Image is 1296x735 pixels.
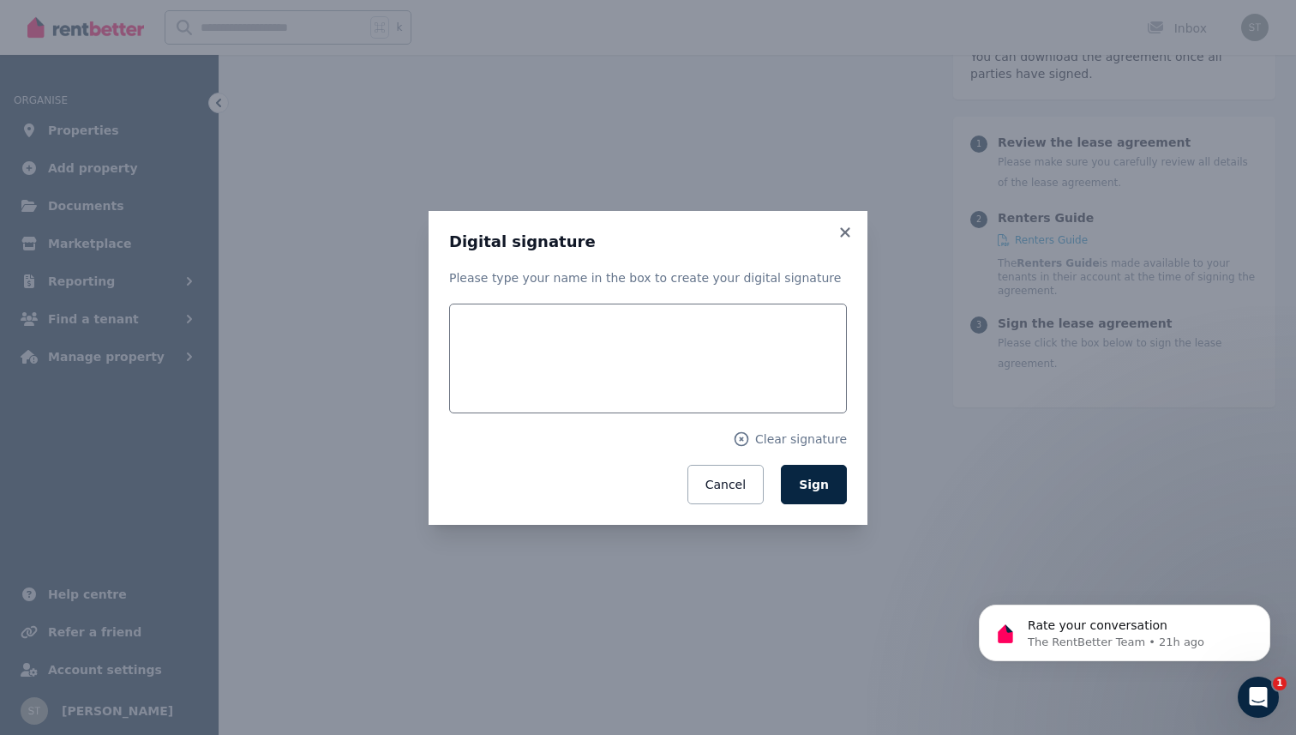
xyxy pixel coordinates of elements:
[799,478,829,491] span: Sign
[953,569,1296,689] iframe: Intercom notifications message
[449,269,847,286] p: Please type your name in the box to create your digital signature
[687,465,764,504] button: Cancel
[1273,677,1287,690] span: 1
[755,431,847,448] span: Clear signature
[781,465,847,504] button: Sign
[449,232,847,252] h3: Digital signature
[1238,677,1279,718] iframe: Intercom live chat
